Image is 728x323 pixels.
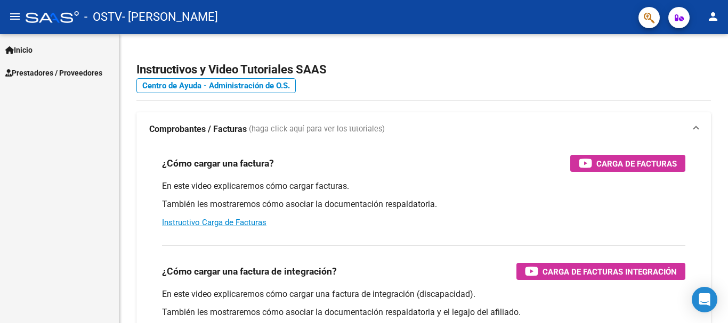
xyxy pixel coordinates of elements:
p: También les mostraremos cómo asociar la documentación respaldatoria. [162,198,685,210]
span: (haga click aquí para ver los tutoriales) [249,123,385,135]
a: Centro de Ayuda - Administración de O.S. [136,78,296,93]
button: Carga de Facturas [570,155,685,172]
span: Carga de Facturas [596,157,677,170]
mat-expansion-panel-header: Comprobantes / Facturas (haga click aquí para ver los tutoriales) [136,112,711,146]
h2: Instructivos y Video Tutoriales SAAS [136,60,711,80]
span: Prestadores / Proveedores [5,67,102,79]
p: También les mostraremos cómo asociar la documentación respaldatoria y el legajo del afiliado. [162,307,685,318]
a: Instructivo Carga de Facturas [162,218,266,227]
mat-icon: person [707,10,719,23]
span: Inicio [5,44,33,56]
mat-icon: menu [9,10,21,23]
p: En este video explicaremos cómo cargar una factura de integración (discapacidad). [162,288,685,300]
button: Carga de Facturas Integración [516,263,685,280]
div: Open Intercom Messenger [692,287,717,312]
span: Carga de Facturas Integración [543,265,677,278]
span: - OSTV [84,5,122,29]
h3: ¿Cómo cargar una factura de integración? [162,264,337,279]
strong: Comprobantes / Facturas [149,123,247,135]
span: - [PERSON_NAME] [122,5,218,29]
h3: ¿Cómo cargar una factura? [162,156,274,171]
p: En este video explicaremos cómo cargar facturas. [162,180,685,192]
